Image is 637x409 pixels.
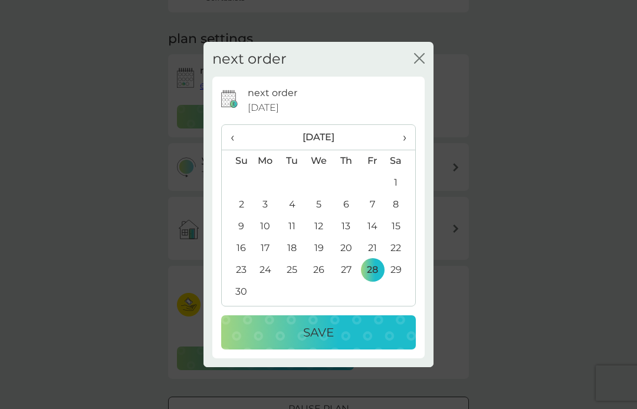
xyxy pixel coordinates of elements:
td: 4 [279,194,306,216]
th: Mo [252,150,279,172]
td: 21 [359,238,386,259]
td: 23 [222,259,252,281]
th: Th [333,150,359,172]
td: 26 [306,259,333,281]
td: 13 [333,216,359,238]
td: 1 [386,172,415,194]
th: [DATE] [252,125,386,150]
td: 22 [386,238,415,259]
td: 29 [386,259,415,281]
p: Save [303,323,334,342]
td: 15 [386,216,415,238]
td: 25 [279,259,306,281]
td: 8 [386,194,415,216]
td: 12 [306,216,333,238]
td: 7 [359,194,386,216]
span: [DATE] [248,100,279,116]
th: We [306,150,333,172]
td: 3 [252,194,279,216]
td: 16 [222,238,252,259]
td: 28 [359,259,386,281]
span: ‹ [231,125,243,150]
td: 10 [252,216,279,238]
button: Save [221,315,416,349]
td: 11 [279,216,306,238]
th: Tu [279,150,306,172]
td: 5 [306,194,333,216]
th: Su [222,150,252,172]
th: Fr [359,150,386,172]
td: 17 [252,238,279,259]
button: close [414,53,425,65]
td: 27 [333,259,359,281]
td: 2 [222,194,252,216]
td: 18 [279,238,306,259]
td: 24 [252,259,279,281]
th: Sa [386,150,415,172]
td: 14 [359,216,386,238]
td: 6 [333,194,359,216]
td: 20 [333,238,359,259]
td: 30 [222,281,252,303]
h2: next order [212,51,287,68]
td: 19 [306,238,333,259]
p: next order [248,85,297,101]
td: 9 [222,216,252,238]
span: › [395,125,406,150]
